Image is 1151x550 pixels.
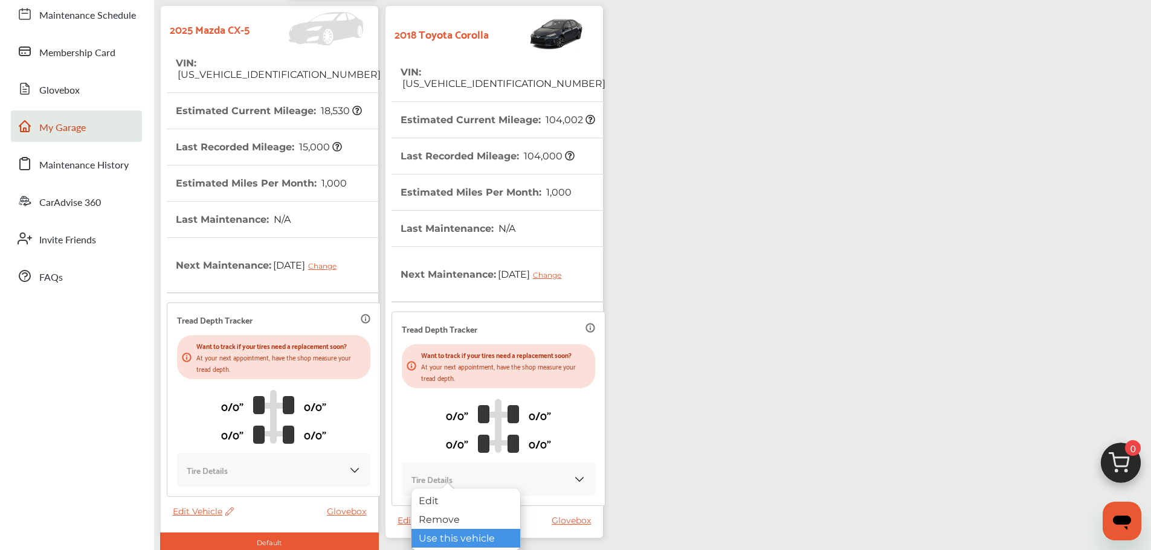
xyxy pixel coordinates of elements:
span: Edit Vehicle [398,515,459,526]
strong: 2018 Toyota Corolla [395,24,489,43]
div: Remove [411,510,520,529]
span: [US_VEHICLE_IDENTIFICATION_NUMBER] [401,78,605,89]
th: Estimated Current Mileage : [176,93,362,129]
span: 104,000 [522,150,575,162]
p: At your next appointment, have the shop measure your tread depth. [421,360,590,383]
a: Glovebox [327,506,372,517]
span: 1,000 [544,187,572,198]
a: Glovebox [552,515,597,526]
p: Tread Depth Tracker [177,313,253,327]
span: 0 [1125,440,1141,456]
img: Vehicle [489,12,584,54]
img: cart_icon.3d0951e8.svg [1092,437,1150,495]
th: Estimated Miles Per Month : [176,165,347,201]
p: 0/0" [304,397,326,415]
span: FAQs [39,270,63,286]
p: 0/0" [304,425,326,444]
p: Tread Depth Tracker [402,322,477,336]
span: My Garage [39,120,86,136]
img: KOKaJQAAAABJRU5ErkJggg== [573,473,585,485]
div: Change [308,261,343,270]
th: Last Recorded Mileage : [176,129,342,165]
strong: 2025 Mazda CX-5 [170,19,250,38]
a: Glovebox [11,73,142,104]
p: Tire Details [187,463,228,477]
a: Maintenance History [11,148,142,179]
img: Vehicle [250,12,369,45]
span: N/A [497,223,515,234]
th: Last Maintenance : [401,211,515,246]
p: 0/0" [446,406,468,424]
p: 0/0" [446,434,468,453]
a: Invite Friends [11,223,142,254]
span: Maintenance History [39,158,129,173]
p: At your next appointment, have the shop measure your tread depth. [196,351,366,374]
p: 0/0" [221,397,243,415]
p: 0/0" [529,406,551,424]
div: Edit [411,491,520,510]
span: Invite Friends [39,232,96,248]
span: 104,002 [544,114,595,126]
span: 1,000 [320,177,347,189]
th: Estimated Current Mileage : [401,102,595,138]
th: Estimated Miles Per Month : [401,174,572,210]
span: 18,530 [319,105,362,117]
img: tire_track_logo.b900bcbc.svg [478,398,519,453]
a: Membership Card [11,36,142,67]
span: [DATE] [271,250,346,280]
span: N/A [272,214,291,225]
a: FAQs [11,260,142,292]
img: KOKaJQAAAABJRU5ErkJggg== [349,464,361,476]
span: Maintenance Schedule [39,8,136,24]
p: Want to track if your tires need a replacement soon? [196,340,366,351]
p: 0/0" [529,434,551,453]
img: tire_track_logo.b900bcbc.svg [253,389,294,444]
span: Glovebox [39,83,80,98]
span: 15,000 [297,141,342,153]
span: [US_VEHICLE_IDENTIFICATION_NUMBER] [176,69,381,80]
a: CarAdvise 360 [11,185,142,217]
div: Use this vehicle [411,529,520,548]
iframe: Button to launch messaging window [1103,502,1141,540]
th: VIN : [401,54,605,101]
div: Change [533,270,567,280]
p: 0/0" [221,425,243,444]
span: CarAdvise 360 [39,195,101,211]
th: Last Recorded Mileage : [401,138,575,174]
th: Last Maintenance : [176,202,291,237]
span: Membership Card [39,45,115,61]
span: [DATE] [496,259,570,289]
th: Next Maintenance : [176,238,346,292]
span: Edit Vehicle [173,506,234,517]
p: Want to track if your tires need a replacement soon? [421,349,590,360]
p: Tire Details [411,472,453,486]
th: Next Maintenance : [401,247,570,301]
a: My Garage [11,110,142,142]
th: VIN : [176,45,381,92]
